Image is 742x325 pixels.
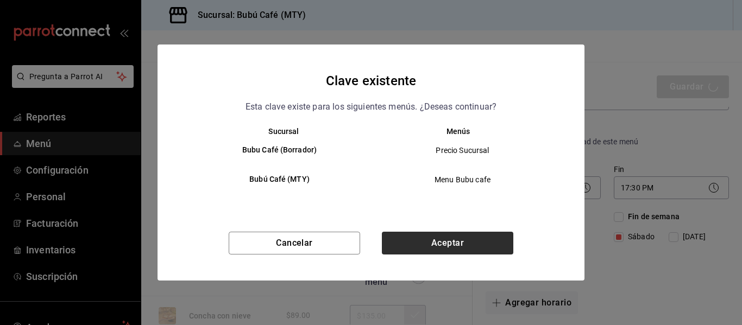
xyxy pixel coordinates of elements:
[179,127,371,136] th: Sucursal
[326,71,416,91] h4: Clave existente
[382,232,513,254] button: Aceptar
[197,174,362,186] h6: Bubú Café (MTY)
[197,144,362,156] h6: Bubu Café (Borrador)
[229,232,360,254] button: Cancelar
[371,127,563,136] th: Menús
[246,100,496,114] p: Esta clave existe para los siguientes menús. ¿Deseas continuar?
[380,174,545,185] span: Menu Bubu cafe
[380,145,545,156] span: Precio Sucursal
